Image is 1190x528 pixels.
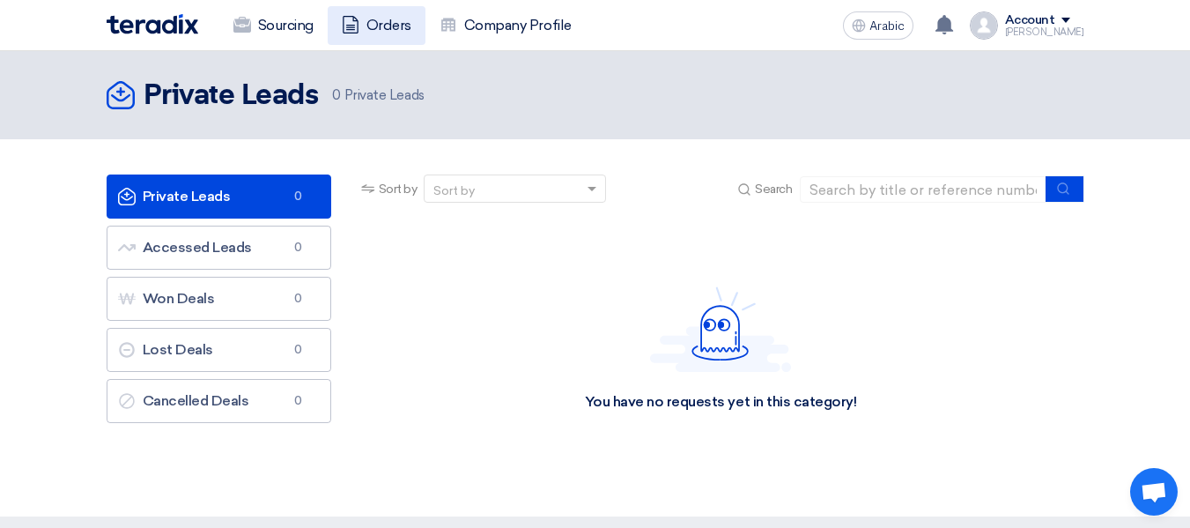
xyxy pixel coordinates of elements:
font: Arabic [869,19,905,33]
font: Orders [366,17,411,33]
a: Cancelled Deals0 [107,379,331,423]
font: 0 [294,292,302,305]
a: Accessed Leads0 [107,226,331,270]
div: Open chat [1130,468,1178,516]
font: Sort by [433,183,475,198]
img: profile_test.png [970,11,998,40]
font: 0 [294,343,302,356]
a: Orders [328,6,425,45]
font: [PERSON_NAME] [1005,26,1084,38]
font: Lost Deals [143,341,213,358]
font: 0 [294,241,302,254]
a: Sourcing [219,6,328,45]
font: Search [755,182,792,197]
font: Private Leads [143,188,231,205]
font: 0 [332,87,341,103]
button: Arabic [843,11,913,40]
font: Account [1005,12,1055,27]
font: 0 [294,190,302,203]
font: Company Profile [464,17,572,33]
font: Won Deals [143,290,215,307]
font: Private Leads [144,82,319,110]
font: Sourcing [258,17,314,33]
font: Private Leads [344,87,425,103]
img: Teradix logo [107,14,198,34]
a: Private Leads0 [107,175,331,219]
font: Cancelled Deals [143,392,249,409]
font: Sort by [379,182,418,197]
input: Search by title or reference number [800,176,1046,203]
a: Won Deals0 [107,277,331,321]
img: Hello [650,286,791,372]
a: Lost Deals0 [107,328,331,372]
font: Accessed Leads [143,239,252,256]
font: 0 [294,394,302,407]
font: You have no requests yet in this category! [585,393,857,410]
